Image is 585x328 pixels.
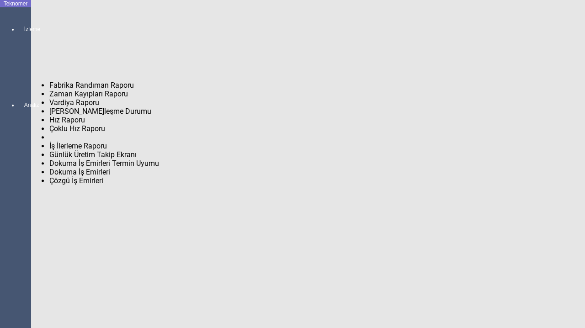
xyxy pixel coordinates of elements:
span: İş İlerleme Raporu [49,142,107,150]
span: Zaman Kayıpları Raporu [49,90,128,98]
span: Çoklu Hız Raporu [49,124,105,133]
span: Günlük Üretim Takip Ekranı [49,150,137,159]
span: Dokuma İş Emirleri Termin Uyumu [49,159,159,168]
span: Çözgü İş Emirleri [49,176,103,185]
span: Fabrika Randıman Raporu [49,81,134,90]
span: Vardiya Raporu [49,98,99,107]
span: [PERSON_NAME]leşme Durumu [49,107,151,116]
span: Hız Raporu [49,116,85,124]
span: Dokuma İş Emirleri [49,168,110,176]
